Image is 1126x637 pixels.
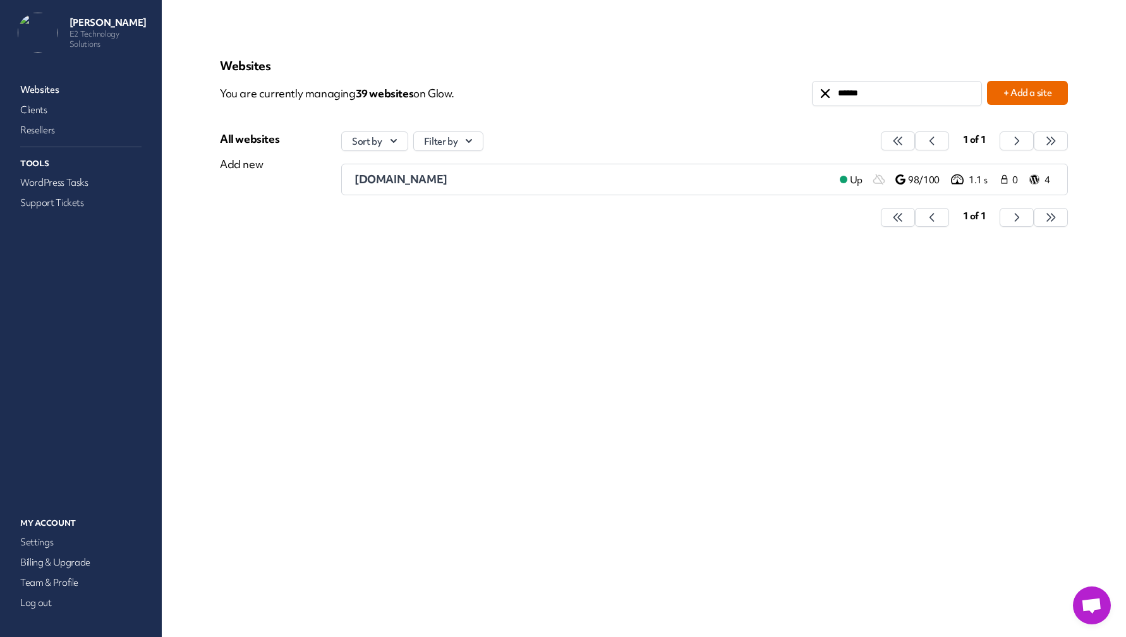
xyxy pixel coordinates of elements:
[18,594,144,612] a: Log out
[18,574,144,591] a: Team & Profile
[18,101,144,119] a: Clients
[1044,173,1055,186] p: 4
[18,533,144,551] a: Settings
[18,81,144,99] a: Websites
[18,194,144,212] a: Support Tickets
[850,173,863,186] span: Up
[908,173,948,186] p: 98/100
[18,174,144,191] a: WordPress Tasks
[354,173,447,186] span: [DOMAIN_NAME]
[220,131,279,147] div: All websites
[18,554,144,571] a: Billing & Upgrade
[220,157,279,172] div: Add new
[220,81,812,106] p: You are currently managing on Glow.
[987,81,1068,105] button: + Add a site
[18,514,144,531] p: My Account
[220,58,1068,73] p: Websites
[1012,173,1022,186] span: 0
[999,172,1024,187] a: 0
[341,131,408,151] button: Sort by
[969,173,999,186] p: 1.1 s
[413,131,484,151] button: Filter by
[409,87,414,100] span: s
[830,172,873,187] a: Up
[963,210,986,222] span: 1 of 1
[18,155,144,171] p: Tools
[18,121,144,139] a: Resellers
[354,172,830,187] a: [DOMAIN_NAME]
[70,29,152,49] p: E2 Technology Solutions
[1073,586,1111,624] a: Open chat
[963,133,986,145] span: 1 of 1
[70,16,152,29] p: [PERSON_NAME]
[1029,172,1055,187] a: 4
[895,172,999,187] a: 98/100 1.1 s
[356,87,414,100] span: 39 website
